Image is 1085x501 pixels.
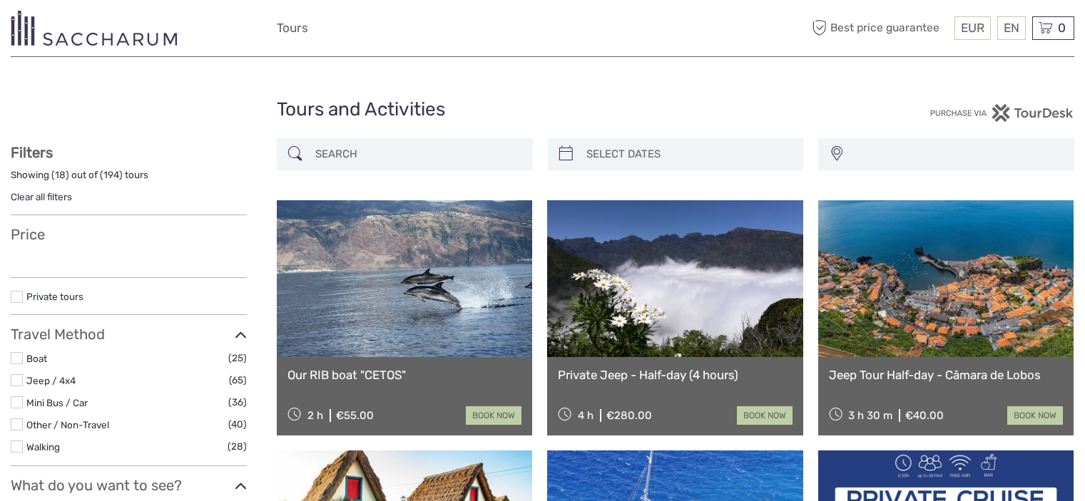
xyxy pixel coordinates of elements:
label: 18 [55,168,66,182]
span: 0 [1056,21,1068,35]
span: (40) [228,416,247,433]
div: Showing ( ) out of ( ) tours [11,168,247,190]
h3: What do you want to see? [11,477,247,494]
a: book now [466,406,521,425]
a: Walking [26,441,60,453]
a: Tours [277,18,308,38]
input: SELECT DATES [581,142,797,167]
a: book now [737,406,793,425]
a: book now [1007,406,1063,425]
label: 194 [103,168,119,182]
a: Other / Non-Travel [26,419,109,430]
h3: Travel Method [11,326,247,343]
input: SEARCH [310,142,526,167]
div: €280.00 [606,409,652,422]
div: €55.00 [336,409,374,422]
img: PurchaseViaTourDesk.png [929,104,1074,122]
a: Jeep / 4x4 [26,375,76,386]
span: 2 h [307,409,323,422]
a: Jeep Tour Half-day - Câmara de Lobos [829,368,1063,382]
span: 3 h 30 m [848,409,892,422]
a: Clear all filters [11,191,72,202]
div: EN [997,16,1026,40]
span: 4 h [578,409,594,422]
img: 3281-7c2c6769-d4eb-44b0-bed6-48b5ed3f104e_logo_small.png [11,11,177,46]
span: EUR [961,21,984,35]
div: €40.00 [905,409,944,422]
strong: Filters [11,144,53,161]
span: (28) [228,438,247,455]
a: Private tours [26,291,83,302]
a: Private Jeep - Half-day (4 hours) [558,368,792,382]
h3: Price [11,226,247,243]
span: (36) [228,394,247,410]
a: Boat [26,353,47,364]
span: (25) [228,350,247,366]
a: Mini Bus / Car [26,397,88,408]
a: Our RIB boat "CETOS" [287,368,521,382]
h1: Tours and Activities [277,98,809,121]
span: (65) [229,372,247,388]
span: Best price guarantee [808,16,951,40]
